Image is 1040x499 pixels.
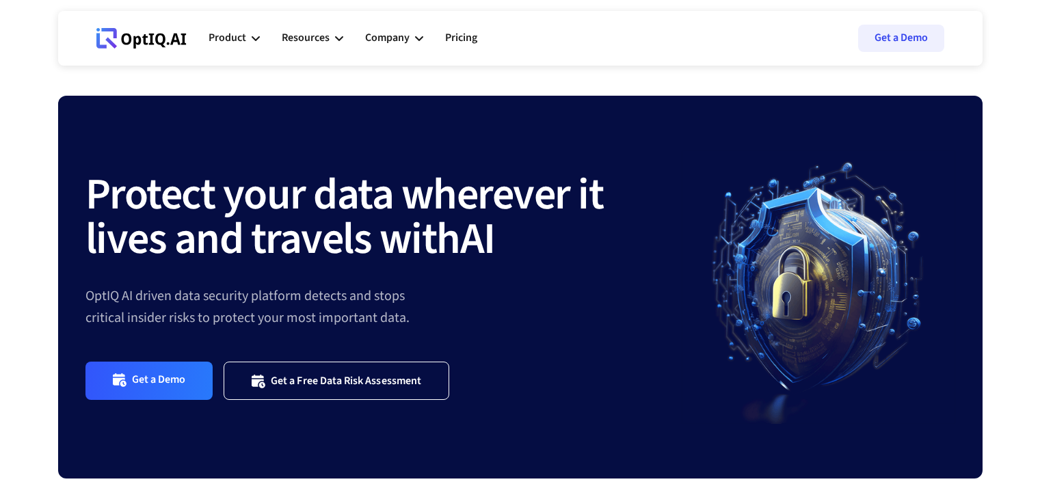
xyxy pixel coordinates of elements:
[96,18,187,59] a: Webflow Homepage
[271,374,421,388] div: Get a Free Data Risk Assessment
[209,29,246,47] div: Product
[365,29,410,47] div: Company
[209,18,260,59] div: Product
[460,208,495,271] strong: AI
[224,362,449,399] a: Get a Free Data Risk Assessment
[282,18,343,59] div: Resources
[365,18,423,59] div: Company
[282,29,330,47] div: Resources
[85,163,604,271] strong: Protect your data wherever it lives and travels with
[85,362,213,399] a: Get a Demo
[858,25,944,52] a: Get a Demo
[85,285,682,329] div: OptIQ AI driven data security platform detects and stops critical insider risks to protect your m...
[96,48,97,49] div: Webflow Homepage
[445,18,477,59] a: Pricing
[132,373,186,388] div: Get a Demo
